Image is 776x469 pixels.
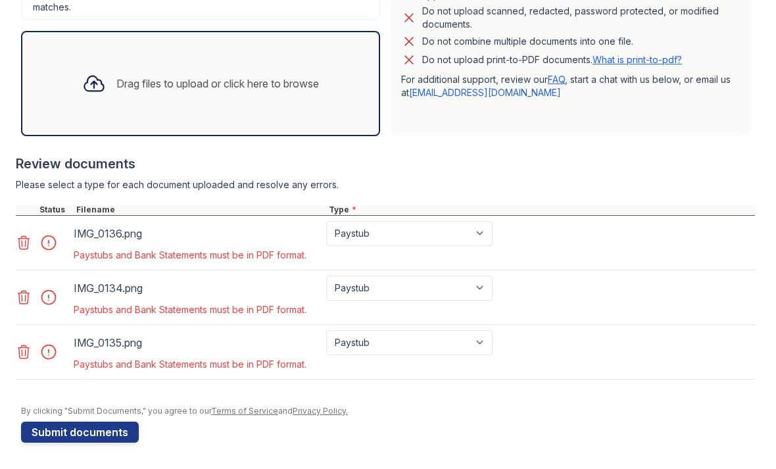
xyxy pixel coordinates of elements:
[422,53,682,66] p: Do not upload print-to-PDF documents.
[74,278,321,299] div: IMG_0134.png
[326,205,755,215] div: Type
[74,223,321,244] div: IMG_0136.png
[548,74,565,85] a: FAQ
[16,155,755,173] div: Review documents
[422,34,633,49] div: Do not combine multiple documents into one file.
[593,54,682,65] a: What is print-to-pdf?
[74,249,495,262] div: Paystubs and Bank Statements must be in PDF format.
[293,406,348,416] a: Privacy Policy.
[74,303,495,316] div: Paystubs and Bank Statements must be in PDF format.
[74,332,321,353] div: IMG_0135.png
[21,406,755,416] div: By clicking "Submit Documents," you agree to our and
[74,358,495,371] div: Paystubs and Bank Statements must be in PDF format.
[16,178,755,191] div: Please select a type for each document uploaded and resolve any errors.
[37,205,74,215] div: Status
[116,76,319,91] div: Drag files to upload or click here to browse
[21,422,139,443] button: Submit documents
[74,205,326,215] div: Filename
[409,87,561,98] a: [EMAIL_ADDRESS][DOMAIN_NAME]
[422,5,739,31] div: Do not upload scanned, redacted, password protected, or modified documents.
[211,406,278,416] a: Terms of Service
[401,73,739,99] p: For additional support, review our , start a chat with us below, or email us at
